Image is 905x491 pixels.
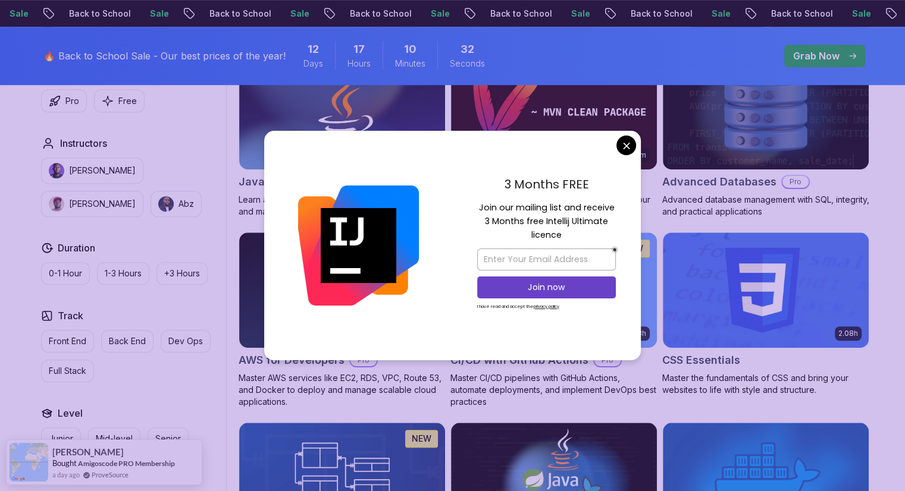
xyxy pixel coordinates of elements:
[478,8,559,20] p: Back to School
[41,158,143,184] button: instructor img[PERSON_NAME]
[52,458,77,468] span: Bought
[49,196,64,212] img: instructor img
[58,241,95,255] h2: Duration
[278,8,317,20] p: Sale
[239,54,446,218] a: Java for Developers card9.18hJava for DevelopersProLearn advanced Java concepts to build scalable...
[619,8,700,20] p: Back to School
[353,41,365,58] span: 17 Hours
[594,354,621,366] p: Pro
[49,335,86,347] p: Front End
[65,95,79,107] p: Pro
[88,427,140,450] button: Mid-level
[97,262,149,285] button: 1-3 Hours
[49,365,86,377] p: Full Stack
[60,136,107,150] h2: Instructors
[92,470,129,480] a: ProveSource
[450,372,657,408] p: Master CI/CD pipelines with GitHub Actions, automate deployments, and implement DevOps best pract...
[94,89,145,112] button: Free
[58,309,83,323] h2: Track
[43,49,286,63] p: 🔥 Back to School Sale - Our best prices of the year!
[663,55,869,170] img: Advanced Databases card
[412,433,431,445] p: NEW
[451,55,657,170] img: Maven Essentials card
[109,335,146,347] p: Back End
[662,174,776,190] h2: Advanced Databases
[840,8,878,20] p: Sale
[239,55,445,170] img: Java for Developers card
[759,8,840,20] p: Back to School
[49,433,73,445] p: Junior
[700,8,738,20] p: Sale
[308,41,319,58] span: 12 Days
[52,447,124,457] span: [PERSON_NAME]
[168,335,203,347] p: Dev Ops
[155,433,181,445] p: Senior
[793,49,840,63] p: Grab Now
[404,41,417,58] span: 10 Minutes
[350,354,377,366] p: Pro
[105,267,142,279] p: 1-3 Hours
[347,58,371,70] span: Hours
[450,352,588,369] h2: CI/CD with GitHub Actions
[303,58,323,70] span: Days
[662,54,869,218] a: Advanced Databases cardAdvanced DatabasesProAdvanced database management with SQL, integrity, and...
[239,372,446,408] p: Master AWS services like EC2, RDS, VPC, Route 53, and Docker to deploy and manage scalable cloud ...
[338,8,419,20] p: Back to School
[58,406,83,420] h2: Level
[101,330,154,352] button: Back End
[838,329,858,338] p: 2.08h
[52,470,80,480] span: a day ago
[41,360,94,382] button: Full Stack
[239,232,445,348] img: AWS for Developers card
[69,198,136,210] p: [PERSON_NAME]
[662,352,740,369] h2: CSS Essentials
[559,8,597,20] p: Sale
[239,232,446,408] a: AWS for Developers card2.73hJUST RELEASEDAWS for DevelopersProMaster AWS services like EC2, RDS, ...
[662,372,869,396] p: Master the fundamentals of CSS and bring your websites to life with style and structure.
[49,267,82,279] p: 0-1 Hour
[662,232,869,396] a: CSS Essentials card2.08hCSS EssentialsMaster the fundamentals of CSS and bring your websites to l...
[782,176,809,188] p: Pro
[57,8,138,20] p: Back to School
[10,443,48,481] img: provesource social proof notification image
[164,267,200,279] p: +3 Hours
[663,232,869,348] img: CSS Essentials card
[78,459,175,468] a: Amigoscode PRO Membership
[461,41,474,58] span: 32 Seconds
[41,427,81,450] button: Junior
[49,163,64,178] img: instructor img
[151,191,202,217] button: instructor imgAbz
[96,433,133,445] p: Mid-level
[41,330,94,352] button: Front End
[118,95,137,107] p: Free
[41,89,87,112] button: Pro
[198,8,278,20] p: Back to School
[148,427,189,450] button: Senior
[662,194,869,218] p: Advanced database management with SQL, integrity, and practical applications
[138,8,176,20] p: Sale
[161,330,211,352] button: Dev Ops
[239,194,446,218] p: Learn advanced Java concepts to build scalable and maintainable applications.
[41,262,90,285] button: 0-1 Hour
[41,191,143,217] button: instructor img[PERSON_NAME]
[156,262,208,285] button: +3 Hours
[419,8,457,20] p: Sale
[239,174,346,190] h2: Java for Developers
[69,165,136,177] p: [PERSON_NAME]
[179,198,194,210] p: Abz
[158,196,174,212] img: instructor img
[395,58,425,70] span: Minutes
[450,58,485,70] span: Seconds
[239,352,345,369] h2: AWS for Developers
